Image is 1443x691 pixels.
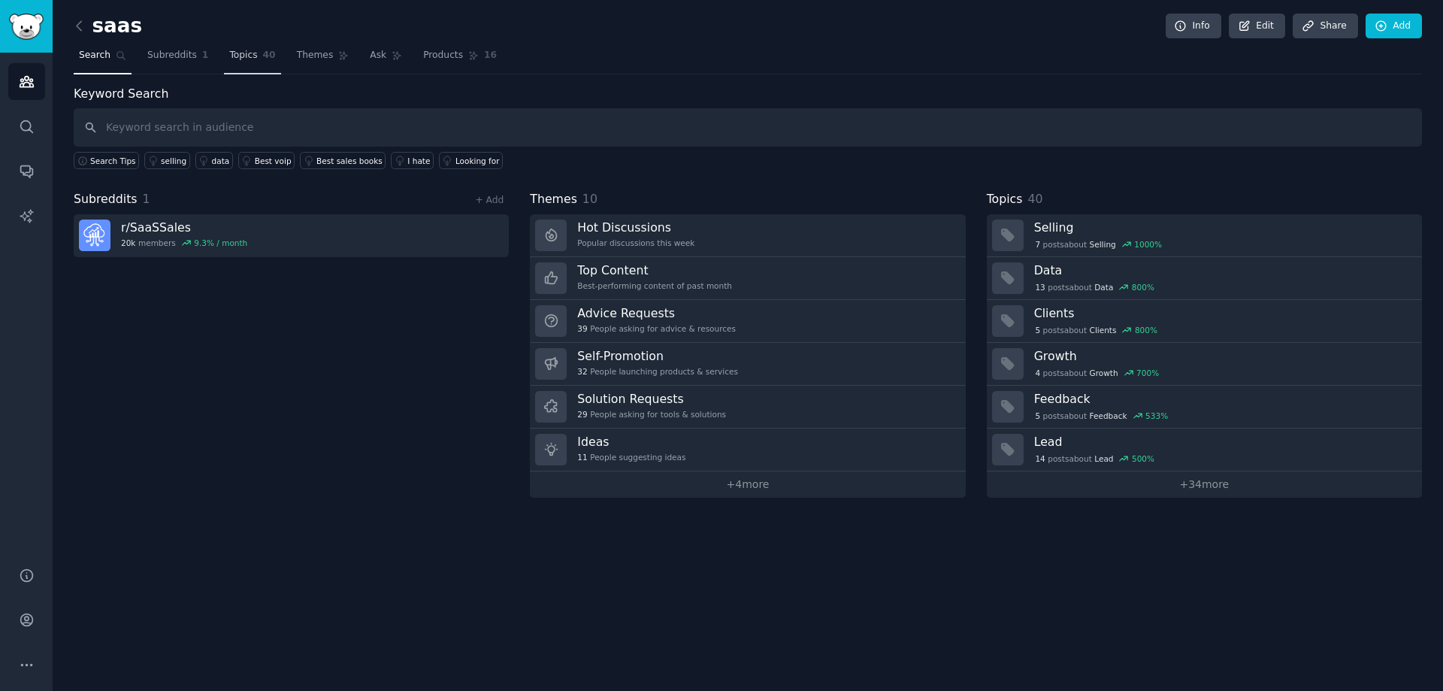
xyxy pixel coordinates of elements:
div: 1000 % [1134,239,1162,250]
a: Best sales books [300,152,386,169]
span: 40 [1027,192,1042,206]
a: Best voip [238,152,295,169]
span: Themes [530,190,577,209]
a: Clients5postsaboutClients800% [987,300,1422,343]
a: Growth4postsaboutGrowth700% [987,343,1422,386]
h3: Growth [1034,348,1411,364]
div: data [212,156,230,166]
span: 39 [577,323,587,334]
a: selling [144,152,190,169]
button: Search Tips [74,152,139,169]
span: Selling [1090,239,1116,250]
h3: Hot Discussions [577,220,694,235]
span: Products [423,49,463,62]
div: Looking for [455,156,500,166]
span: 13 [1035,282,1045,292]
span: 32 [577,366,587,377]
a: Ask [365,44,407,74]
a: Self-Promotion32People launching products & services [530,343,965,386]
div: Best voip [255,156,292,166]
a: Info [1166,14,1221,39]
a: Edit [1229,14,1285,39]
span: Subreddits [74,190,138,209]
a: +4more [530,471,965,498]
span: Data [1094,282,1113,292]
a: +34more [987,471,1422,498]
div: People launching products & services [577,366,738,377]
div: I hate [407,156,430,166]
span: 1 [202,49,209,62]
span: 14 [1035,453,1045,464]
span: 29 [577,409,587,420]
a: Advice Requests39People asking for advice & resources [530,300,965,343]
span: Topics [987,190,1023,209]
span: 20k [121,238,135,248]
a: Topics40 [224,44,280,74]
a: Hot DiscussionsPopular discussions this week [530,214,965,257]
div: Best-performing content of past month [577,280,732,291]
a: Search [74,44,132,74]
span: Search [79,49,110,62]
span: 4 [1035,368,1040,378]
div: People asking for advice & resources [577,323,736,334]
h3: Advice Requests [577,305,736,321]
a: I hate [391,152,434,169]
span: 16 [484,49,497,62]
span: 1 [143,192,150,206]
span: 11 [577,452,587,462]
span: Growth [1090,368,1118,378]
a: r/SaaSSales20kmembers9.3% / month [74,214,509,257]
div: 700 % [1136,368,1159,378]
input: Keyword search in audience [74,108,1422,147]
img: GummySearch logo [9,14,44,40]
label: Keyword Search [74,86,168,101]
div: People asking for tools & solutions [577,409,726,420]
h3: Top Content [577,262,732,278]
a: data [195,152,233,169]
div: members [121,238,247,248]
a: + Add [475,195,504,205]
span: Themes [297,49,334,62]
a: Looking for [439,152,503,169]
a: Products16 [418,44,502,74]
span: 40 [263,49,276,62]
a: Lead14postsaboutLead500% [987,429,1422,471]
div: People suggesting ideas [577,452,685,462]
a: Solution Requests29People asking for tools & solutions [530,386,965,429]
span: Clients [1090,325,1117,335]
span: Topics [229,49,257,62]
a: Share [1293,14,1357,39]
h3: Ideas [577,434,685,450]
a: Selling7postsaboutSelling1000% [987,214,1422,257]
div: post s about [1034,323,1159,337]
h3: Clients [1034,305,1411,321]
h3: Feedback [1034,391,1411,407]
h3: Self-Promotion [577,348,738,364]
a: Top ContentBest-performing content of past month [530,257,965,300]
span: 5 [1035,411,1040,421]
h2: saas [74,14,142,38]
span: Feedback [1090,411,1127,421]
h3: Solution Requests [577,391,726,407]
div: Popular discussions this week [577,238,694,248]
div: 800 % [1132,282,1154,292]
div: 9.3 % / month [194,238,247,248]
div: post s about [1034,409,1169,423]
div: 533 % [1145,411,1168,421]
span: Lead [1094,453,1113,464]
a: Add [1366,14,1422,39]
div: 800 % [1135,325,1157,335]
div: selling [161,156,186,166]
span: Subreddits [147,49,197,62]
div: post s about [1034,366,1160,380]
div: Best sales books [316,156,383,166]
h3: Data [1034,262,1411,278]
a: Ideas11People suggesting ideas [530,429,965,471]
h3: Lead [1034,434,1411,450]
a: Themes [292,44,355,74]
a: Data13postsaboutData800% [987,257,1422,300]
span: 5 [1035,325,1040,335]
span: Ask [370,49,386,62]
span: Search Tips [90,156,136,166]
span: 10 [582,192,597,206]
